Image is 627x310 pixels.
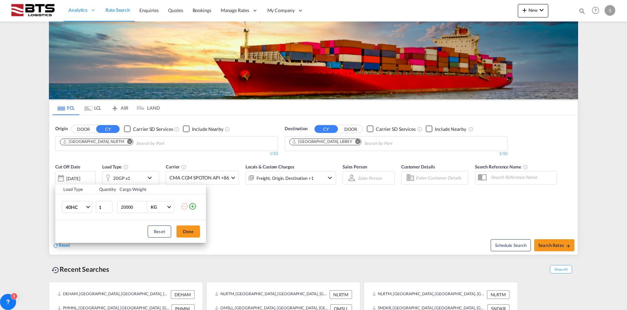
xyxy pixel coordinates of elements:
[120,201,147,213] input: Enter Weight
[177,225,200,238] button: Done
[181,202,189,210] md-icon: icon-minus-circle-outline
[66,204,85,211] span: 40HC
[120,186,177,192] div: Cargo Weight
[151,204,157,210] div: KG
[148,225,171,238] button: Reset
[95,185,116,194] th: Quantity
[62,201,92,213] md-select: Choose: 40HC
[55,185,95,194] th: Load Type
[189,202,197,210] md-icon: icon-plus-circle-outline
[96,201,113,213] input: Qty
